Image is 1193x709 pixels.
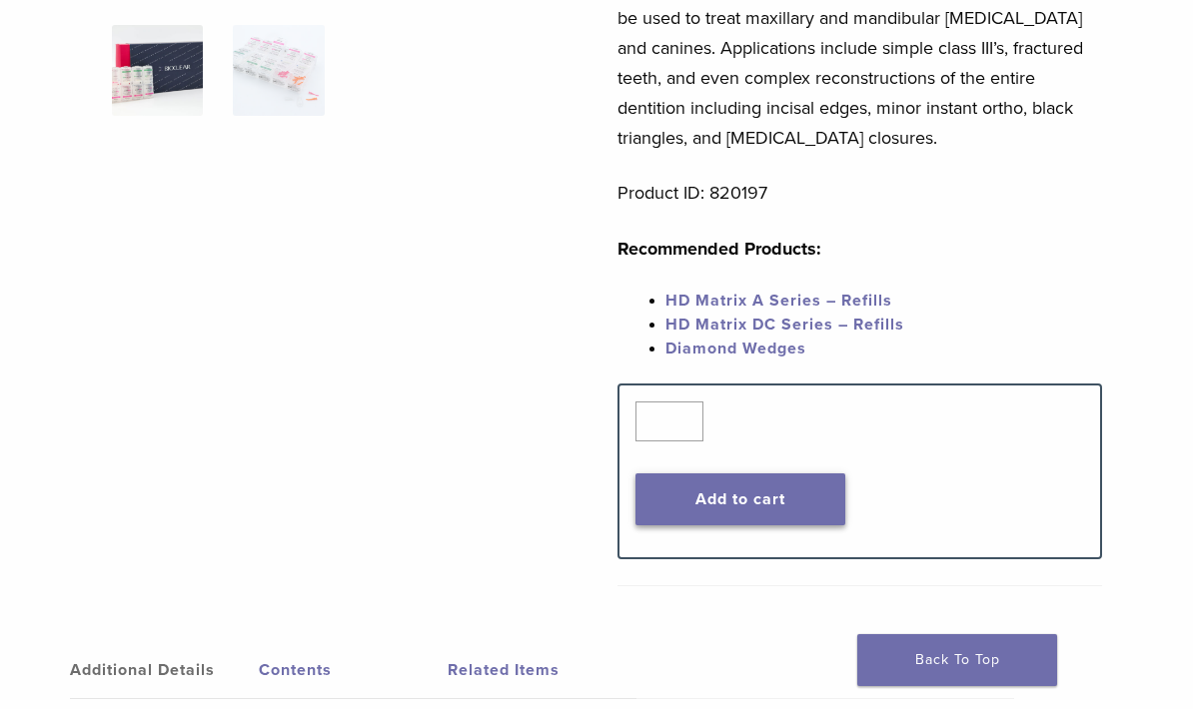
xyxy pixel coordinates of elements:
button: Add to cart [635,473,845,525]
a: Back To Top [857,634,1057,686]
a: Contents [259,642,448,698]
a: Diamond Wedges [665,339,806,358]
p: Product ID: 820197 [617,178,1102,208]
img: IMG_8088-1-324x324.jpg [112,25,203,116]
img: Complete HD Anterior Kit - Image 2 [233,25,324,116]
a: Related Items [448,642,636,698]
a: HD Matrix DC Series – Refills [665,315,904,335]
a: HD Matrix A Series – Refills [665,291,892,311]
strong: Recommended Products: [617,238,821,260]
a: Additional Details [70,642,259,698]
